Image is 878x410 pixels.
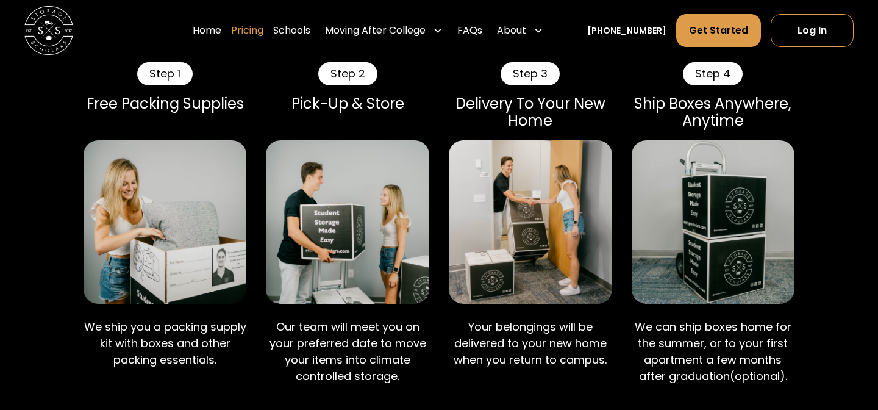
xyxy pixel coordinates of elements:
[231,13,263,48] a: Pricing
[587,24,666,37] a: [PHONE_NUMBER]
[84,140,247,304] img: Packing a Storage Scholars box.
[84,95,247,113] div: Free Packing Supplies
[449,318,612,368] p: Your belongings will be delivered to your new home when you return to campus.
[273,13,310,48] a: Schools
[266,140,429,304] img: Storage Scholars pick up.
[266,318,429,384] p: Our team will meet you on your preferred date to move your items into climate controlled storage.
[497,23,526,38] div: About
[632,95,795,131] div: Ship Boxes Anywhere, Anytime
[84,318,247,368] p: We ship you a packing supply kit with boxes and other packing essentials.
[771,14,854,47] a: Log In
[266,95,429,113] div: Pick-Up & Store
[449,140,612,304] img: Storage Scholars delivery.
[24,6,73,55] img: Storage Scholars main logo
[320,13,448,48] div: Moving After College
[457,13,482,48] a: FAQs
[492,13,548,48] div: About
[449,95,612,131] div: Delivery To Your New Home
[137,62,193,85] div: Step 1
[501,62,560,85] div: Step 3
[683,62,743,85] div: Step 4
[193,13,221,48] a: Home
[676,14,761,47] a: Get Started
[632,140,795,304] img: Shipping Storage Scholars boxes.
[632,318,795,384] p: We can ship boxes home for the summer, or to your first apartment a few months after graduation(o...
[318,62,377,85] div: Step 2
[325,23,426,38] div: Moving After College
